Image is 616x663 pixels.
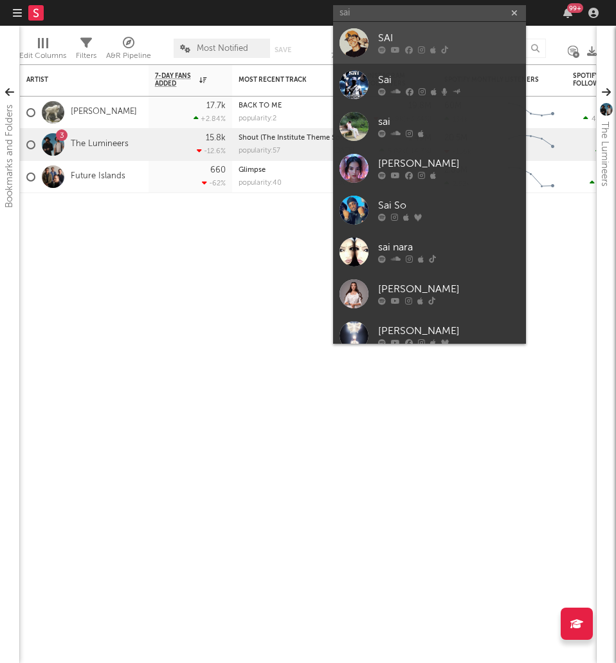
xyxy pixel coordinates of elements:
div: 15.8k [206,134,226,142]
button: Filter by Artist [129,73,142,86]
div: Sai So [378,198,520,214]
div: popularity: 40 [239,180,282,187]
div: Sai [378,73,520,88]
div: [PERSON_NAME] [378,156,520,172]
svg: Chart title [502,129,560,161]
div: A&R Pipeline [106,32,151,70]
button: 99+ [563,8,572,18]
svg: Chart title [502,97,560,129]
input: Search for artists [333,5,526,21]
div: -62 % [202,179,226,187]
div: 7-Day Fans Added (7-Day Fans Added) [331,32,428,70]
div: A&R Pipeline [106,48,151,64]
div: Glimpse [239,167,354,174]
a: sai nara [333,231,526,273]
a: Shout (The Institute Theme Song) [239,135,351,142]
a: sai [333,106,526,147]
a: BACK TO ME [239,102,282,109]
div: Bookmarks and Folders [2,104,17,208]
div: 660 [210,166,226,174]
a: SAI [333,22,526,64]
div: Most Recent Track [239,76,335,84]
span: 7-Day Fans Added [155,72,196,88]
span: Most Notified [197,44,248,53]
div: Artist [26,76,123,84]
button: Filter by 7-Day Fans Added [213,73,226,86]
a: [PERSON_NAME] [333,147,526,189]
div: popularity: 57 [239,147,280,154]
div: SAI [378,31,520,46]
div: 17.7k [206,102,226,110]
div: Filters [76,48,96,64]
div: -12.6 % [197,147,226,155]
svg: Chart title [502,161,560,193]
a: [PERSON_NAME] [333,273,526,315]
a: The Lumineers [71,139,129,150]
button: Filter by Spotify Monthly Listeners [547,73,560,86]
div: Edit Columns [19,48,66,64]
a: [PERSON_NAME] [333,315,526,357]
div: sai nara [378,240,520,256]
div: Shout (The Institute Theme Song) [239,135,354,142]
a: Sai [333,64,526,106]
div: Filters [76,32,96,70]
div: 99 + [567,3,583,13]
div: [PERSON_NAME] [378,282,520,297]
a: Glimpse [239,167,266,174]
div: Edit Columns [19,32,66,70]
a: Future Islands [71,171,125,182]
div: +2.84 % [194,115,226,123]
a: Sai So [333,189,526,231]
span: 46.2k [592,116,610,123]
div: popularity: 2 [239,115,276,122]
div: The Lumineers [597,122,612,187]
button: Save [275,46,291,53]
a: [PERSON_NAME] [71,107,137,118]
div: BACK TO ME [239,102,354,109]
div: 7-Day Fans Added (7-Day Fans Added) [331,48,428,64]
div: sai [378,115,520,130]
div: [PERSON_NAME] [378,324,520,339]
